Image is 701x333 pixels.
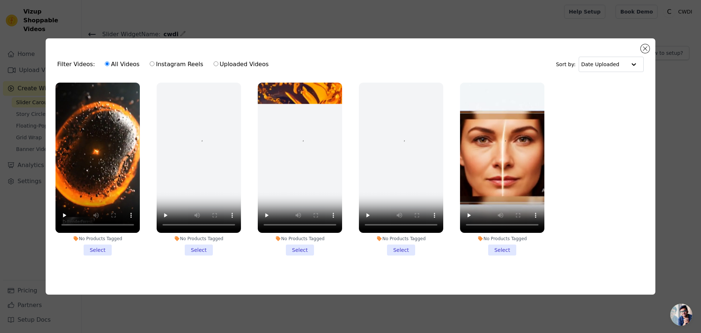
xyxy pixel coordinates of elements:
[460,236,544,242] div: No Products Tagged
[641,44,650,53] button: Close modal
[157,236,241,242] div: No Products Tagged
[57,56,273,73] div: Filter Videos:
[55,236,140,242] div: No Products Tagged
[258,236,342,242] div: No Products Tagged
[213,60,269,69] label: Uploaded Videos
[104,60,140,69] label: All Videos
[149,60,203,69] label: Instagram Reels
[359,236,443,242] div: No Products Tagged
[670,304,692,326] a: Open chat
[556,57,644,72] div: Sort by:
